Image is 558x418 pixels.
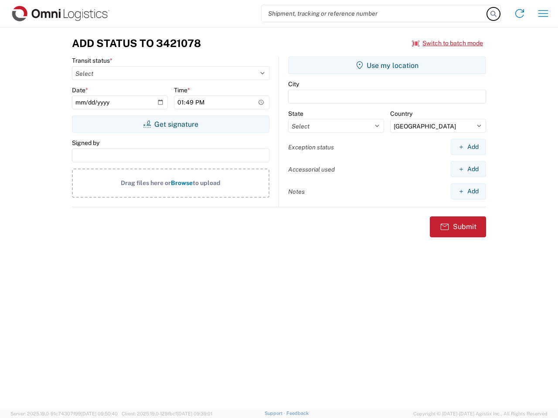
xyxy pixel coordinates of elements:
button: Add [451,139,486,155]
label: City [288,80,299,88]
button: Switch to batch mode [412,36,483,51]
label: Country [390,110,412,118]
a: Support [265,411,286,416]
span: [DATE] 09:50:40 [81,411,118,416]
span: to upload [193,179,221,186]
button: Submit [430,216,486,237]
button: Add [451,161,486,177]
label: Time [174,86,190,94]
a: Feedback [286,411,309,416]
label: Accessorial used [288,165,335,173]
span: [DATE] 09:39:01 [177,411,212,416]
span: Server: 2025.19.0-91c74307f99 [10,411,118,416]
span: Client: 2025.19.0-129fbcf [122,411,212,416]
label: Signed by [72,139,99,147]
h3: Add Status to 3421078 [72,37,201,50]
label: Notes [288,188,305,196]
span: Browse [171,179,193,186]
label: Transit status [72,57,112,64]
span: Drag files here or [121,179,171,186]
button: Get signature [72,115,269,133]
button: Use my location [288,57,486,74]
label: Exception status [288,143,334,151]
label: Date [72,86,88,94]
span: Copyright © [DATE]-[DATE] Agistix Inc., All Rights Reserved [413,410,548,418]
button: Add [451,183,486,199]
label: State [288,110,303,118]
input: Shipment, tracking or reference number [262,5,487,22]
